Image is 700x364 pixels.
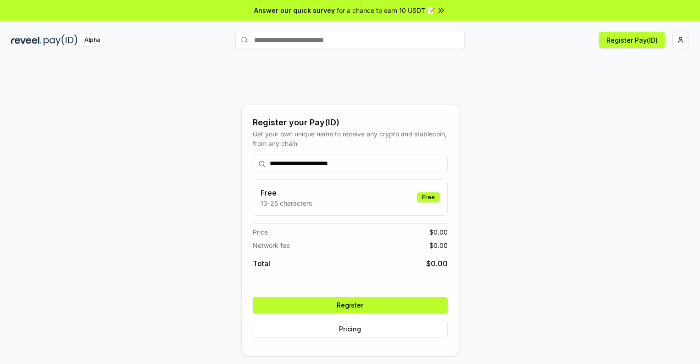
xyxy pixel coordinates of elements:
[253,241,290,250] span: Network fee
[11,34,42,46] img: reveel_dark
[261,187,312,198] h3: Free
[253,129,448,148] div: Get your own unique name to receive any crypto and stablecoin, from any chain
[253,227,268,237] span: Price
[254,6,335,15] span: Answer our quick survey
[599,32,665,48] button: Register Pay(ID)
[417,192,440,202] div: Free
[79,34,105,46] div: Alpha
[426,258,448,269] span: $ 0.00
[429,241,448,250] span: $ 0.00
[253,321,448,337] button: Pricing
[253,297,448,314] button: Register
[429,227,448,237] span: $ 0.00
[253,116,448,129] div: Register your Pay(ID)
[261,198,312,208] p: 13-25 characters
[253,258,270,269] span: Total
[337,6,435,15] span: for a chance to earn 10 USDT 📝
[44,34,78,46] img: pay_id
